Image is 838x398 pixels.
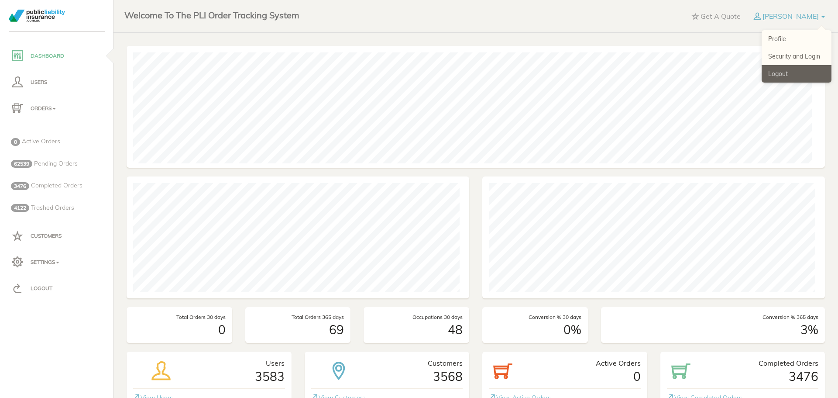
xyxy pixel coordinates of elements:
[9,10,65,22] img: PLI_logotransparent.png
[252,314,344,339] div: 69
[118,2,306,24] a: Welcome To The PLI Order Tracking System
[11,138,20,146] span: 0
[708,358,818,368] p: Completed Orders
[489,314,581,339] div: 0%
[608,314,818,339] div: 3%
[31,204,74,211] span: Trashed Orders
[11,160,32,168] span: 62539
[202,358,285,368] p: Users
[530,358,640,368] p: Active Orders
[133,314,226,321] p: Total Orders 30 days
[22,137,60,145] span: Active Orders
[34,159,78,167] span: Pending Orders
[11,204,29,212] span: 4122
[762,65,831,83] a: Logout
[608,314,818,321] p: Conversion % 365 days
[762,48,831,65] a: Security and Login
[701,11,741,21] p: Get A Quote
[11,182,29,190] span: 3476
[370,314,463,339] div: 48
[747,7,831,26] a: [PERSON_NAME]
[11,102,103,115] p: Orders
[380,358,463,385] div: 3568
[31,181,82,189] span: Completed Orders
[708,358,818,385] div: 3476
[762,30,831,48] a: Profile
[530,358,640,385] div: 0
[380,358,463,368] p: Customers
[202,358,285,385] div: 3583
[370,314,463,321] p: Occupations 30 days
[11,256,103,269] p: Settings
[489,314,581,321] p: Conversion % 30 days
[252,314,344,321] p: Total Orders 365 days
[11,282,103,295] p: Logout
[11,49,103,62] p: Dashboard
[762,11,819,21] p: [PERSON_NAME]
[11,76,103,89] p: Users
[133,314,226,339] div: 0
[11,229,103,242] p: Customers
